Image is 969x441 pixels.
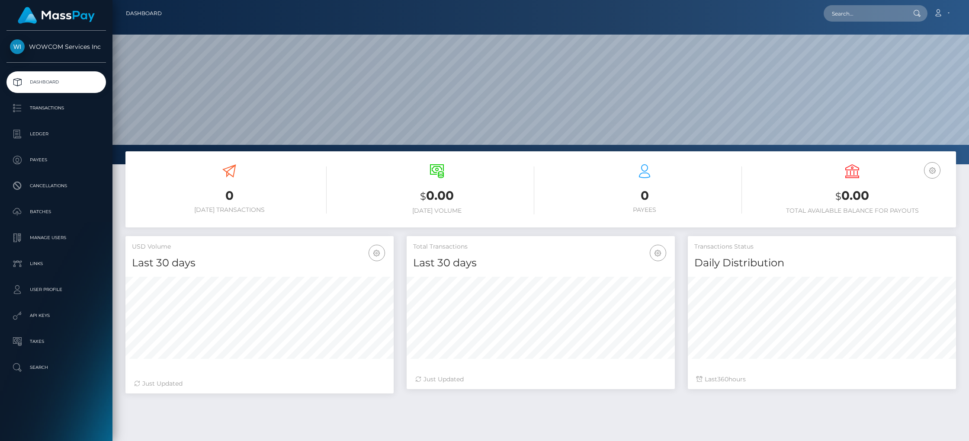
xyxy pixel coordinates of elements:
div: Just Updated [415,375,666,384]
a: Taxes [6,331,106,352]
a: Dashboard [126,4,162,22]
h6: Total Available Balance for Payouts [755,207,950,214]
img: MassPay Logo [18,7,95,24]
input: Search... [824,5,905,22]
small: $ [420,190,426,202]
h3: 0 [547,187,742,204]
a: API Keys [6,305,106,326]
div: Just Updated [134,379,385,388]
img: WOWCOM Services Inc [10,39,25,54]
p: Cancellations [10,179,103,192]
h4: Daily Distribution [694,256,950,271]
h5: Transactions Status [694,243,950,251]
a: Search [6,357,106,378]
h3: 0.00 [755,187,950,205]
small: $ [835,190,841,202]
a: Links [6,253,106,275]
p: Taxes [10,335,103,348]
p: User Profile [10,283,103,296]
p: API Keys [10,309,103,322]
h5: USD Volume [132,243,387,251]
a: Payees [6,149,106,171]
div: Last hours [696,375,947,384]
p: Transactions [10,102,103,115]
p: Ledger [10,128,103,141]
h6: [DATE] Volume [340,207,534,214]
h6: [DATE] Transactions [132,206,327,214]
a: Manage Users [6,227,106,249]
p: Dashboard [10,76,103,89]
a: Ledger [6,123,106,145]
p: Search [10,361,103,374]
h6: Payees [547,206,742,214]
a: Transactions [6,97,106,119]
a: Dashboard [6,71,106,93]
h3: 0.00 [340,187,534,205]
a: Cancellations [6,175,106,197]
a: User Profile [6,279,106,300]
h4: Last 30 days [413,256,668,271]
p: Payees [10,153,103,166]
h5: Total Transactions [413,243,668,251]
p: Links [10,257,103,270]
p: Batches [10,205,103,218]
p: Manage Users [10,231,103,244]
h3: 0 [132,187,327,204]
h4: Last 30 days [132,256,387,271]
span: 360 [717,375,728,383]
a: Batches [6,201,106,223]
span: WOWCOM Services Inc [6,43,106,51]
